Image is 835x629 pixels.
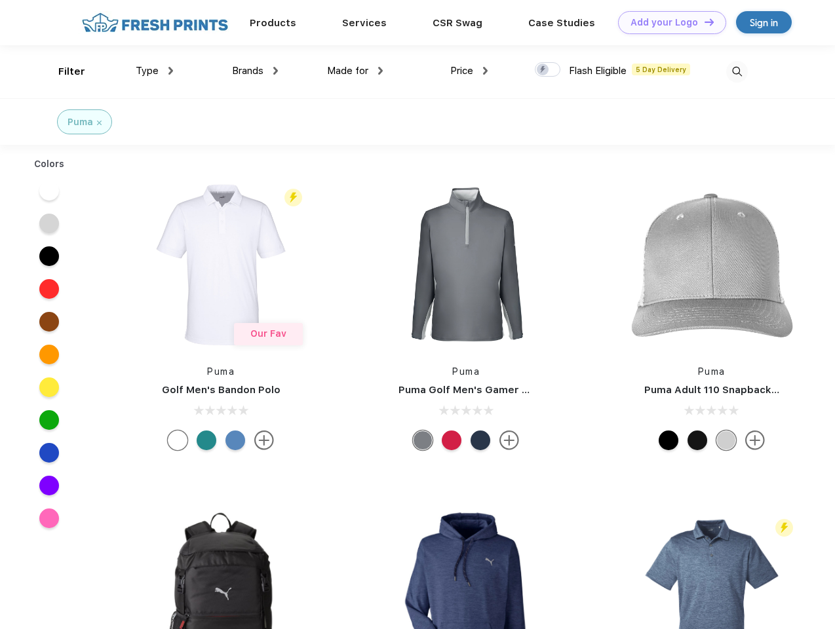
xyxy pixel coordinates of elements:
[659,430,678,450] div: Pma Blk Pma Blk
[97,121,102,125] img: filter_cancel.svg
[750,15,778,30] div: Sign in
[705,18,714,26] img: DT
[631,17,698,28] div: Add your Logo
[232,65,263,77] span: Brands
[284,189,302,206] img: flash_active_toggle.svg
[499,430,519,450] img: more.svg
[197,430,216,450] div: Green Lagoon
[378,67,383,75] img: dropdown.png
[342,17,387,29] a: Services
[716,430,736,450] div: Quarry Brt Whit
[688,430,707,450] div: Pma Blk with Pma Blk
[134,178,308,352] img: func=resize&h=266
[625,178,799,352] img: func=resize&h=266
[327,65,368,77] span: Made for
[569,65,627,77] span: Flash Eligible
[736,11,792,33] a: Sign in
[398,384,606,396] a: Puma Golf Men's Gamer Golf Quarter-Zip
[136,65,159,77] span: Type
[78,11,232,34] img: fo%20logo%202.webp
[483,67,488,75] img: dropdown.png
[413,430,433,450] div: Quiet Shade
[442,430,461,450] div: Ski Patrol
[168,67,173,75] img: dropdown.png
[250,328,286,339] span: Our Fav
[254,430,274,450] img: more.svg
[250,17,296,29] a: Products
[775,519,793,537] img: flash_active_toggle.svg
[698,366,726,377] a: Puma
[68,115,93,129] div: Puma
[471,430,490,450] div: Navy Blazer
[58,64,85,79] div: Filter
[433,17,482,29] a: CSR Swag
[225,430,245,450] div: Lake Blue
[632,64,690,75] span: 5 Day Delivery
[379,178,553,352] img: func=resize&h=266
[168,430,187,450] div: Bright White
[452,366,480,377] a: Puma
[273,67,278,75] img: dropdown.png
[162,384,281,396] a: Golf Men's Bandon Polo
[745,430,765,450] img: more.svg
[726,61,748,83] img: desktop_search.svg
[207,366,235,377] a: Puma
[24,157,75,171] div: Colors
[450,65,473,77] span: Price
